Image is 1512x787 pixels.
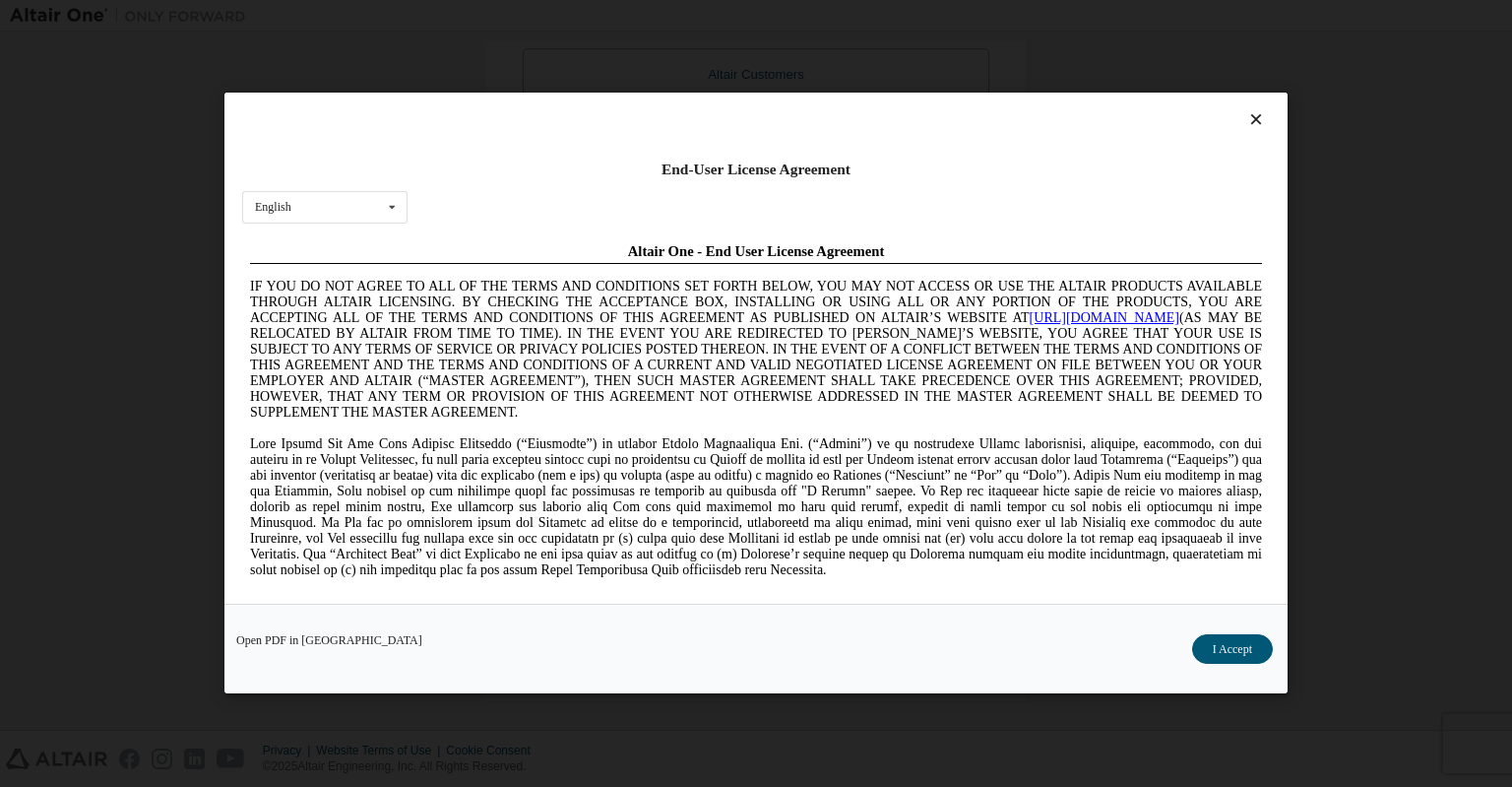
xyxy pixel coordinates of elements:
[8,43,1020,184] span: IF YOU DO NOT AGREE TO ALL OF THE TERMS AND CONDITIONS SET FORTH BELOW, YOU MAY NOT ACCESS OR USE...
[1192,635,1273,665] button: I Accept
[386,8,643,24] span: Altair One - End User License Agreement
[242,160,1270,179] div: End-User License Agreement
[236,635,422,647] a: Open PDF in [GEOGRAPHIC_DATA]
[8,201,1020,342] span: Lore Ipsumd Sit Ame Cons Adipisc Elitseddo (“Eiusmodte”) in utlabor Etdolo Magnaaliqua Eni. (“Adm...
[787,75,937,90] a: [URL][DOMAIN_NAME]
[255,202,291,214] div: English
